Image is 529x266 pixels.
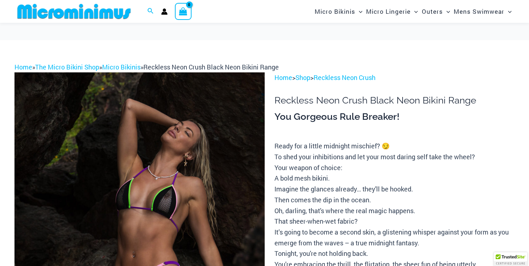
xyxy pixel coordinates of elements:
[274,72,515,83] p: > >
[422,2,443,21] span: Outers
[102,63,140,71] a: Micro Bikinis
[355,2,362,21] span: Menu Toggle
[274,95,515,106] h1: Reckless Neon Crush Black Neon Bikini Range
[14,3,134,20] img: MM SHOP LOGO FLAT
[14,63,279,71] span: » » »
[494,252,527,266] div: TrustedSite Certified
[504,2,512,21] span: Menu Toggle
[366,2,411,21] span: Micro Lingerie
[411,2,418,21] span: Menu Toggle
[35,63,99,71] a: The Micro Bikini Shop
[14,63,32,71] a: Home
[161,8,168,15] a: Account icon link
[313,2,364,21] a: Micro BikinisMenu ToggleMenu Toggle
[315,2,355,21] span: Micro Bikinis
[274,111,515,123] h3: You Gorgeous Rule Breaker!
[295,73,310,82] a: Shop
[274,73,292,82] a: Home
[314,73,375,82] a: Reckless Neon Crush
[364,2,420,21] a: Micro LingerieMenu ToggleMenu Toggle
[143,63,279,71] span: Reckless Neon Crush Black Neon Bikini Range
[312,1,515,22] nav: Site Navigation
[454,2,504,21] span: Mens Swimwear
[175,3,192,20] a: View Shopping Cart, empty
[147,7,154,16] a: Search icon link
[443,2,450,21] span: Menu Toggle
[452,2,513,21] a: Mens SwimwearMenu ToggleMenu Toggle
[420,2,452,21] a: OutersMenu ToggleMenu Toggle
